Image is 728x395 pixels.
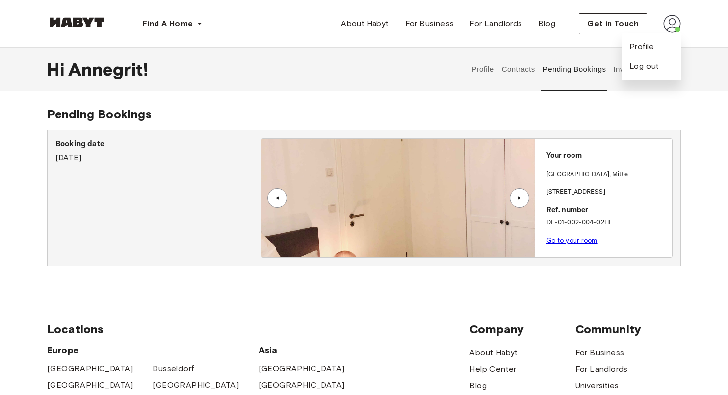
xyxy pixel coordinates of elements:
div: ▲ [515,195,524,201]
a: For Landlords [575,363,628,375]
button: Log out [629,60,659,72]
span: Europe [47,345,259,356]
p: Booking date [55,138,261,150]
p: [STREET_ADDRESS] [546,187,668,197]
a: Help Center [469,363,516,375]
p: [GEOGRAPHIC_DATA] , Mitte [546,170,628,180]
a: [GEOGRAPHIC_DATA] [47,379,133,391]
span: Blog [538,18,556,30]
p: Ref. number [546,205,668,216]
a: For Business [397,14,462,34]
span: About Habyt [341,18,389,30]
button: Invoices [612,48,643,91]
button: Pending Bookings [541,48,607,91]
p: Your room [546,150,668,162]
div: ▲ [272,195,282,201]
button: Get in Touch [579,13,647,34]
img: avatar [663,15,681,33]
span: Find A Home [142,18,193,30]
a: Blog [530,14,564,34]
a: Universities [575,380,619,392]
button: Profile [470,48,496,91]
img: Habyt [47,17,106,27]
div: user profile tabs [468,48,681,91]
span: Get in Touch [587,18,639,30]
span: Pending Bookings [47,107,152,121]
a: [GEOGRAPHIC_DATA] [47,363,133,375]
button: Contracts [500,48,536,91]
span: Annegrit ! [68,59,148,80]
a: About Habyt [333,14,397,34]
a: For Landlords [462,14,530,34]
button: Find A Home [134,14,210,34]
a: Go to your room [546,237,598,244]
img: Image of the room [261,139,535,257]
a: [GEOGRAPHIC_DATA] [259,363,345,375]
a: [GEOGRAPHIC_DATA] [259,379,345,391]
div: [DATE] [55,138,261,164]
p: DE-01-002-004-02HF [546,218,668,228]
span: Company [469,322,575,337]
a: Profile [629,41,654,52]
span: Community [575,322,681,337]
span: For Landlords [469,18,522,30]
span: Asia [259,345,364,356]
a: For Business [575,347,624,359]
a: [GEOGRAPHIC_DATA] [153,379,239,391]
span: Locations [47,322,469,337]
a: About Habyt [469,347,518,359]
a: Dusseldorf [153,363,194,375]
a: Blog [469,380,487,392]
span: Hi [47,59,68,80]
span: For Business [405,18,454,30]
